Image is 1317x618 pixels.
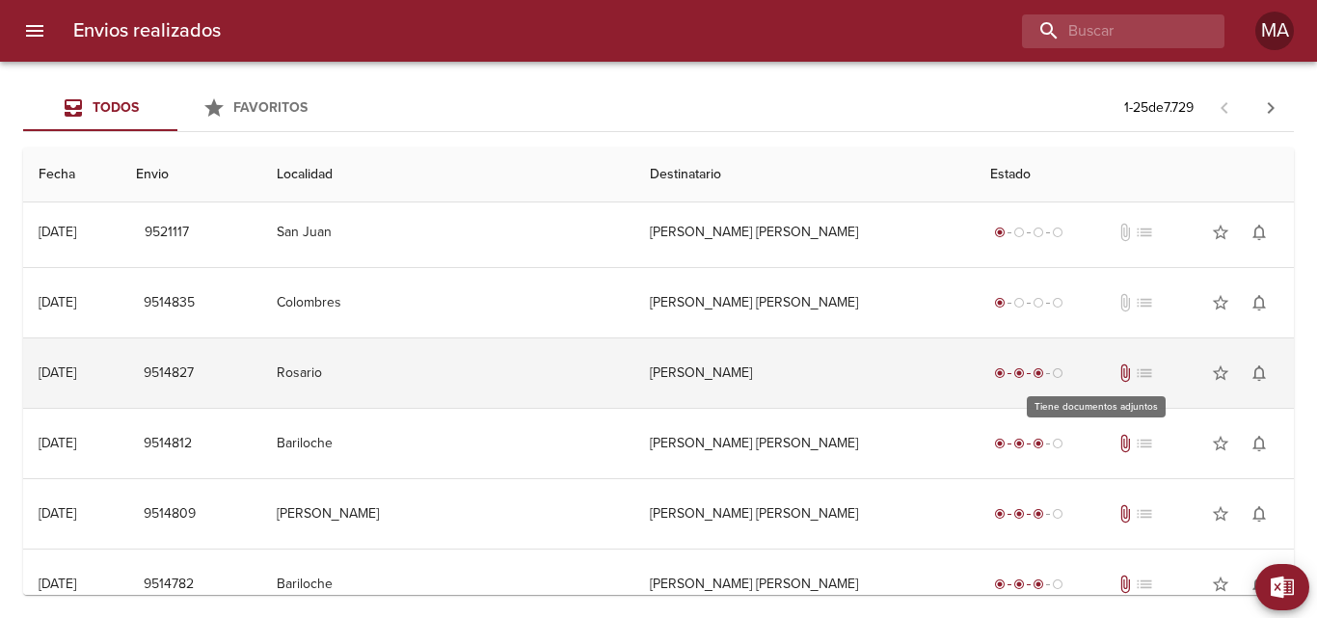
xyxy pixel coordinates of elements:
[990,223,1067,242] div: Generado
[1201,97,1248,117] span: Pagina anterior
[144,221,190,245] span: 9521117
[1052,367,1063,379] span: radio_button_unchecked
[1115,363,1135,383] span: attach_file
[1201,213,1240,252] button: Agregar a favoritos
[39,435,76,451] div: [DATE]
[634,198,975,267] td: [PERSON_NAME] [PERSON_NAME]
[1211,223,1230,242] span: star_border
[994,438,1006,449] span: radio_button_checked
[1201,495,1240,533] button: Agregar a favoritos
[39,364,76,381] div: [DATE]
[994,578,1006,590] span: radio_button_checked
[136,426,200,462] button: 9514812
[1033,438,1044,449] span: radio_button_checked
[1201,565,1240,604] button: Agregar a favoritos
[994,227,1006,238] span: radio_button_checked
[1135,504,1154,524] span: No tiene pedido asociado
[93,99,139,116] span: Todos
[144,362,194,386] span: 9514827
[1255,12,1294,50] div: Abrir información de usuario
[1240,424,1278,463] button: Activar notificaciones
[1250,293,1269,312] span: notifications_none
[261,268,634,337] td: Colombres
[136,215,198,251] button: 9521117
[1211,363,1230,383] span: star_border
[233,99,308,116] span: Favoritos
[1248,85,1294,131] span: Pagina siguiente
[1135,434,1154,453] span: No tiene pedido asociado
[1201,424,1240,463] button: Agregar a favoritos
[1211,293,1230,312] span: star_border
[634,268,975,337] td: [PERSON_NAME] [PERSON_NAME]
[1052,508,1063,520] span: radio_button_unchecked
[1240,283,1278,322] button: Activar notificaciones
[261,148,634,202] th: Localidad
[144,502,196,526] span: 9514809
[1013,227,1025,238] span: radio_button_unchecked
[39,224,76,240] div: [DATE]
[136,285,202,321] button: 9514835
[73,15,221,46] h6: Envios realizados
[23,148,121,202] th: Fecha
[1052,438,1063,449] span: radio_button_unchecked
[1013,367,1025,379] span: radio_button_checked
[1211,575,1230,594] span: star_border
[1013,438,1025,449] span: radio_button_checked
[1115,504,1135,524] span: Tiene documentos adjuntos
[1250,434,1269,453] span: notifications_none
[1033,227,1044,238] span: radio_button_unchecked
[1211,504,1230,524] span: star_border
[994,297,1006,309] span: radio_button_checked
[1135,293,1154,312] span: No tiene pedido asociado
[994,367,1006,379] span: radio_button_checked
[1255,12,1294,50] div: MA
[1115,434,1135,453] span: Tiene documentos adjuntos
[1124,98,1194,118] p: 1 - 25 de 7.729
[1022,14,1192,48] input: buscar
[1033,367,1044,379] span: radio_button_checked
[1250,504,1269,524] span: notifications_none
[1201,354,1240,392] button: Agregar a favoritos
[994,508,1006,520] span: radio_button_checked
[39,505,76,522] div: [DATE]
[144,432,192,456] span: 9514812
[634,148,975,202] th: Destinatario
[1013,578,1025,590] span: radio_button_checked
[23,85,332,131] div: Tabs Envios
[1033,297,1044,309] span: radio_button_unchecked
[1240,495,1278,533] button: Activar notificaciones
[12,8,58,54] button: menu
[1250,575,1269,594] span: notifications_none
[1135,223,1154,242] span: No tiene pedido asociado
[1240,565,1278,604] button: Activar notificaciones
[1033,508,1044,520] span: radio_button_checked
[1115,293,1135,312] span: No tiene documentos adjuntos
[144,573,194,597] span: 9514782
[136,567,202,603] button: 9514782
[990,363,1067,383] div: En viaje
[261,409,634,478] td: Bariloche
[1211,434,1230,453] span: star_border
[1135,575,1154,594] span: No tiene pedido asociado
[975,148,1294,202] th: Estado
[1052,227,1063,238] span: radio_button_unchecked
[634,409,975,478] td: [PERSON_NAME] [PERSON_NAME]
[1013,508,1025,520] span: radio_button_checked
[1255,564,1309,610] button: Exportar Excel
[1240,213,1278,252] button: Activar notificaciones
[136,497,203,532] button: 9514809
[1250,223,1269,242] span: notifications_none
[634,338,975,408] td: [PERSON_NAME]
[121,148,260,202] th: Envio
[136,356,202,391] button: 9514827
[144,291,195,315] span: 9514835
[990,504,1067,524] div: En viaje
[1135,363,1154,383] span: No tiene pedido asociado
[261,338,634,408] td: Rosario
[990,575,1067,594] div: En viaje
[1115,575,1135,594] span: Tiene documentos adjuntos
[1115,223,1135,242] span: No tiene documentos adjuntos
[990,293,1067,312] div: Generado
[634,479,975,549] td: [PERSON_NAME] [PERSON_NAME]
[39,294,76,310] div: [DATE]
